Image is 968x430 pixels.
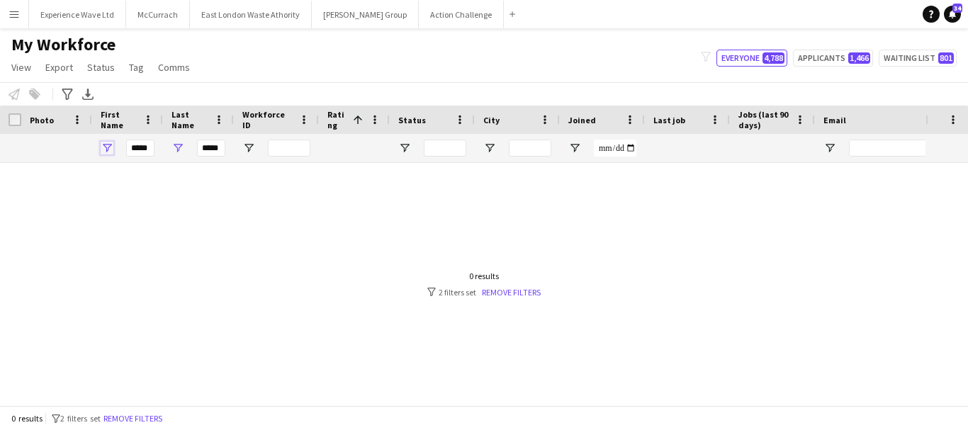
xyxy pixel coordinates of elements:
div: 0 results [427,271,541,281]
span: Status [398,115,426,125]
button: Open Filter Menu [171,142,184,154]
button: Action Challenge [419,1,504,28]
span: First Name [101,109,137,130]
input: First Name Filter Input [126,140,154,157]
button: East London Waste Athority [190,1,312,28]
span: Last job [653,115,685,125]
input: City Filter Input [509,140,551,157]
button: Everyone4,788 [716,50,787,67]
input: Status Filter Input [424,140,466,157]
a: Status [81,58,120,77]
button: Applicants1,466 [793,50,873,67]
input: Joined Filter Input [594,140,636,157]
button: Open Filter Menu [242,142,255,154]
a: 34 [944,6,961,23]
span: Joined [568,115,596,125]
button: Open Filter Menu [823,142,836,154]
input: Last Name Filter Input [197,140,225,157]
span: City [483,115,500,125]
span: 2 filters set [60,413,101,424]
span: 34 [952,4,962,13]
a: Comms [152,58,196,77]
span: Workforce ID [242,109,293,130]
input: Workforce ID Filter Input [268,140,310,157]
span: Status [87,61,115,74]
input: Column with Header Selection [9,113,21,126]
span: Email [823,115,846,125]
button: Open Filter Menu [483,142,496,154]
span: Tag [129,61,144,74]
span: 4,788 [762,52,784,64]
button: Experience Wave Ltd [29,1,126,28]
button: Open Filter Menu [101,142,113,154]
button: Waiting list801 [879,50,957,67]
button: [PERSON_NAME] Group [312,1,419,28]
span: My Workforce [11,34,116,55]
a: Tag [123,58,150,77]
a: Remove filters [482,287,541,298]
span: 801 [938,52,954,64]
app-action-btn: Advanced filters [59,86,76,103]
a: View [6,58,37,77]
div: 2 filters set [427,287,541,298]
span: Photo [30,115,54,125]
span: Last Name [171,109,208,130]
button: Remove filters [101,411,165,426]
span: 1,466 [848,52,870,64]
span: Rating [327,109,347,130]
button: McCurrach [126,1,190,28]
button: Open Filter Menu [398,142,411,154]
span: Comms [158,61,190,74]
button: Open Filter Menu [568,142,581,154]
span: Jobs (last 90 days) [738,109,789,130]
a: Export [40,58,79,77]
span: Export [45,61,73,74]
span: View [11,61,31,74]
app-action-btn: Export XLSX [79,86,96,103]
